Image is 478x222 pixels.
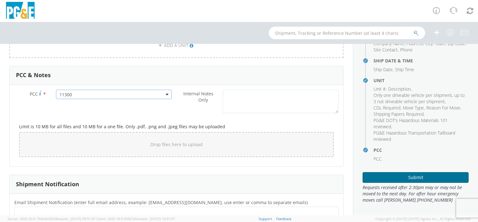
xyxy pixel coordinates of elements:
[374,105,400,111] span: CDL Required
[374,111,425,117] li: ,
[374,117,448,129] span: PG&E DOT's Hazardous Materials 101 reviewed
[19,124,334,129] h5: Limit is 10 MB for all files and 10 MB for a one file. Only .pdf, .png and .jpeg files may be upl...
[16,72,51,78] h3: PCC & Notes
[137,216,175,221] span: master, [DATE] 10:01:07
[374,66,393,72] span: Ship Date
[374,117,467,130] li: ,
[400,47,413,53] span: Phone
[30,91,38,97] span: PCC
[426,105,461,111] li: ,
[388,86,412,92] li: ,
[374,58,469,63] h4: Ship Date & Time
[16,181,79,188] h3: Shipment Notification
[57,216,95,221] span: master, [DATE] 09:51:07
[56,90,172,99] span: 11300
[374,92,467,105] li: ,
[150,141,203,147] span: Drop files here to upload
[374,111,424,117] span: Shipping Papers Required
[276,216,292,221] a: Feedback
[269,27,425,39] input: Shipment, Tracking or Reference Number (at least 4 chars)
[363,184,469,203] span: Requests received after 2:30pm may or may not be moved to the next day. For after hour emergency ...
[5,2,36,20] img: pge-logo-06675f144f4cfa6a6814.png
[374,92,465,104] span: Only one driveable vehicle per shipment, up to 3 not driveable vehicle per shipment
[388,86,411,92] span: Description
[59,92,168,98] span: 11300
[426,105,460,111] span: Reason For Move
[374,86,386,92] span: Unit #
[374,47,398,53] span: Site Contact
[374,130,455,142] span: PG&E Hazardous Transportation Tailboard reviewed
[183,91,213,103] span: Internal Notes Only
[403,105,424,111] span: Move Type
[403,105,425,111] li: ,
[374,66,394,73] li: ,
[374,156,382,162] span: PCC
[9,33,343,58] a: ADD A UNIT
[374,148,469,152] h4: PCC
[8,216,95,221] span: Server: 2025.20.0-734e5bc92d9
[395,66,414,72] span: Ship Time
[374,78,469,83] h4: Unit
[14,199,308,205] span: Email Shipment Notification (enter full email address, example: jdoe01@agistix.com, use enter or ...
[374,86,387,92] li: ,
[363,172,469,183] button: Submit
[96,216,175,221] span: Client: 2025.18.0-fd567a5
[374,47,399,53] li: ,
[259,216,272,221] a: Support
[374,105,401,111] li: ,
[375,216,470,221] span: Copyright © [DATE]-[DATE] Agistix Inc., All Rights Reserved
